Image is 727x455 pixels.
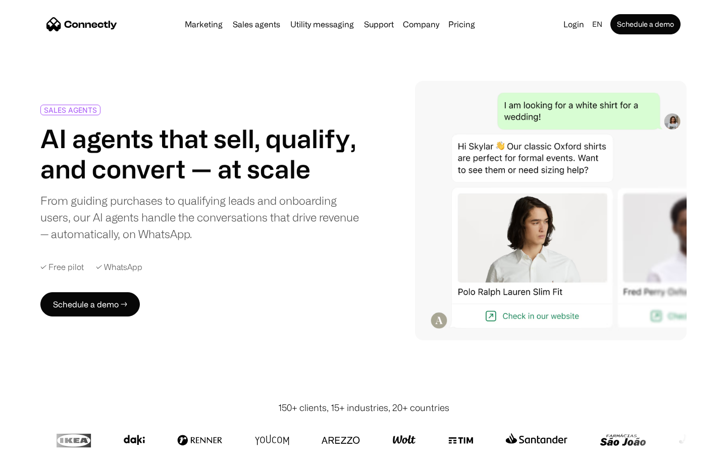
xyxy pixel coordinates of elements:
[96,262,142,272] div: ✓ WhatsApp
[559,17,588,31] a: Login
[592,17,602,31] div: en
[444,20,479,28] a: Pricing
[40,262,84,272] div: ✓ Free pilot
[40,123,359,184] h1: AI agents that sell, qualify, and convert — at scale
[286,20,358,28] a: Utility messaging
[40,192,359,242] div: From guiding purchases to qualifying leads and onboarding users, our AI agents handle the convers...
[20,437,61,451] ul: Language list
[360,20,398,28] a: Support
[278,401,449,415] div: 150+ clients, 15+ industries, 20+ countries
[40,292,140,316] a: Schedule a demo →
[610,14,681,34] a: Schedule a demo
[403,17,439,31] div: Company
[181,20,227,28] a: Marketing
[229,20,284,28] a: Sales agents
[44,106,97,114] div: SALES AGENTS
[10,436,61,451] aside: Language selected: English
